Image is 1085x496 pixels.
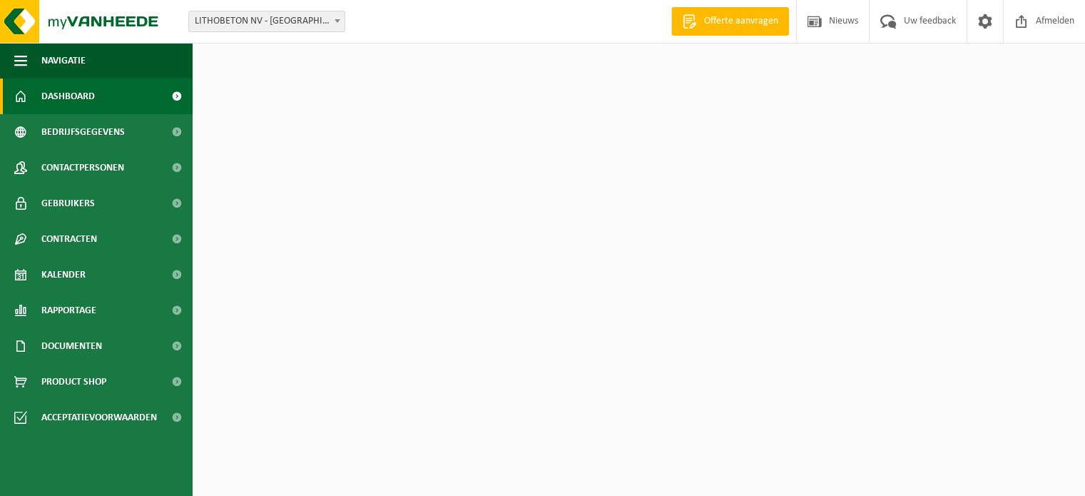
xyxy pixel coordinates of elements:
[671,7,789,36] a: Offerte aanvragen
[41,293,96,328] span: Rapportage
[41,186,95,221] span: Gebruikers
[41,400,157,435] span: Acceptatievoorwaarden
[41,79,95,114] span: Dashboard
[188,11,345,32] span: LITHOBETON NV - SNAASKERKE
[189,11,345,31] span: LITHOBETON NV - SNAASKERKE
[41,364,106,400] span: Product Shop
[41,257,86,293] span: Kalender
[41,43,86,79] span: Navigatie
[41,328,102,364] span: Documenten
[41,150,124,186] span: Contactpersonen
[41,114,125,150] span: Bedrijfsgegevens
[41,221,97,257] span: Contracten
[701,14,782,29] span: Offerte aanvragen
